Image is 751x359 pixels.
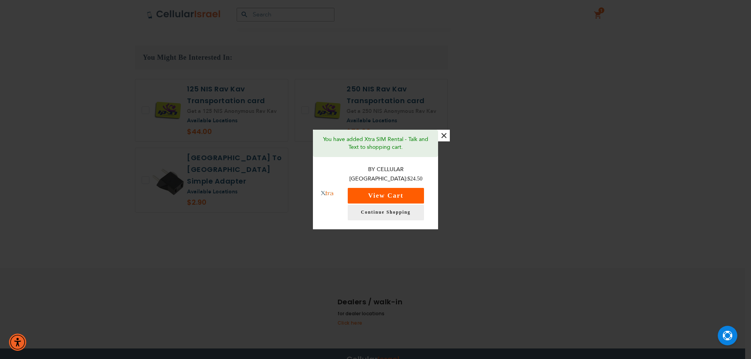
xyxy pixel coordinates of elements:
button: View Cart [348,188,424,204]
div: Accessibility Menu [9,334,26,351]
button: × [438,130,450,141]
span: $24.50 [408,176,423,182]
a: Continue Shopping [348,205,424,220]
p: You have added Xtra SIM Rental - Talk and Text to shopping cart. [319,136,432,151]
p: By Cellular [GEOGRAPHIC_DATA]: [341,165,431,184]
